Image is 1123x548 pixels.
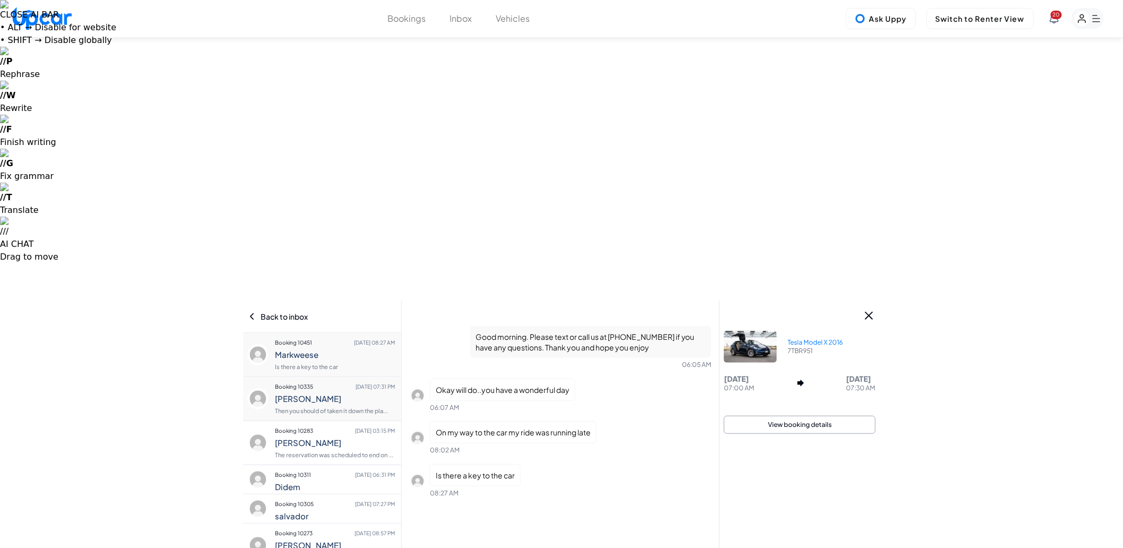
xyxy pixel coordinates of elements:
span: [DATE] 08:57 PM [355,526,395,541]
span: [DATE] 08:27 AM [354,335,395,350]
img: profile [247,432,269,453]
p: Tesla Model X 2016 [788,338,843,347]
img: profile [247,498,269,519]
button: View booking details [724,416,876,434]
h4: Didem [275,482,395,492]
p: On my way to the car my ride was running late [430,421,597,443]
p: Booking 10335 [275,379,395,394]
h4: [PERSON_NAME] [275,394,395,404]
p: Good morning. Please text or call us at [PHONE_NUMBER] if you have any questions. Thank you and h... [470,326,711,358]
p: The reservation was scheduled to end on ... [275,448,395,463]
img: profile [410,473,426,489]
img: Car Image [724,331,777,363]
div: Back to inbox [248,301,396,332]
p: Okay will do..you have a wonderful day [430,379,575,401]
h4: [PERSON_NAME] [275,438,395,448]
h4: Markweese [275,350,395,359]
span: 08:27 AM [430,489,459,497]
p: Is there a key to the car [275,359,395,374]
span: [DATE] 07:31 PM [356,379,395,394]
img: profile [410,430,426,446]
p: Then you should of taken it down the pla... [275,404,395,418]
span: [DATE] 06:31 PM [355,467,395,482]
p: 07:30 AM [846,384,876,392]
img: profile [247,344,269,365]
p: Booking 10283 [275,423,395,438]
p: Booking 10273 [275,526,395,541]
img: profile [247,469,269,490]
p: Booking 10311 [275,467,395,482]
p: 7TBR951 [788,347,843,355]
p: [DATE] [846,373,876,384]
img: profile [410,388,426,404]
h4: salvador [275,511,395,521]
p: Is there a key to the car [430,464,521,486]
span: 06:07 AM [430,404,459,412]
span: 08:02 AM [430,446,460,454]
img: profile [247,388,269,409]
span: 06:05 AM [682,361,711,369]
p: 07:00 AM [724,384,754,392]
span: [DATE] 03:15 PM [355,423,395,438]
span: [DATE] 07:27 PM [355,496,395,511]
p: Booking 10305 [275,496,395,511]
p: Booking 10451 [275,335,395,350]
p: [DATE] [724,373,754,384]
